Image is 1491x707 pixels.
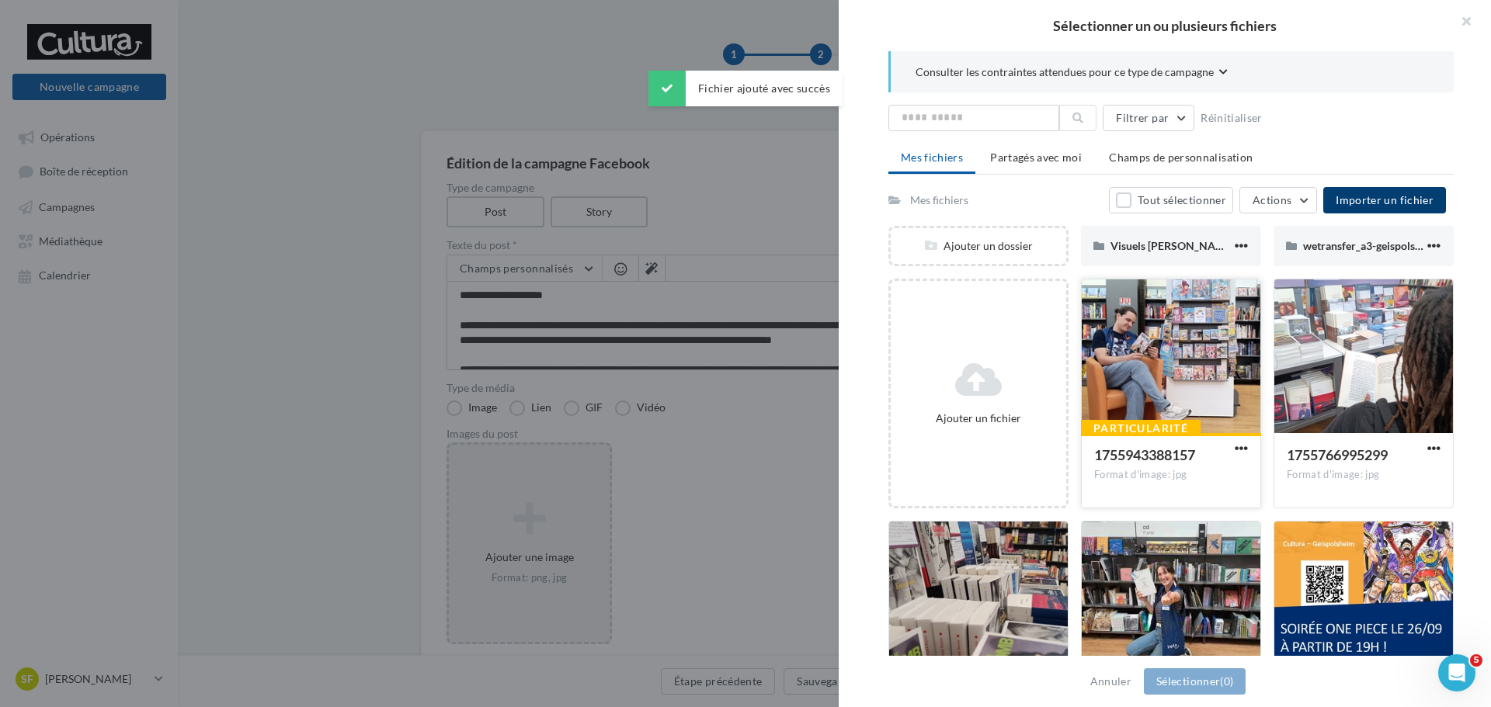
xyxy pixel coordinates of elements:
button: Importer un fichier [1323,187,1446,213]
button: Réinitialiser [1194,109,1269,127]
div: Format d'image: jpg [1094,468,1248,482]
div: Fichier ajouté avec succès [648,71,843,106]
div: Ajouter un dossier [891,238,1066,254]
button: Annuler [1084,672,1138,691]
button: Actions [1239,187,1317,213]
span: Champs de personnalisation [1109,151,1253,164]
h2: Sélectionner un ou plusieurs fichiers [864,19,1466,33]
div: Mes fichiers [910,192,968,208]
span: 1755943388157 [1094,446,1195,463]
span: Mes fichiers [901,151,963,164]
iframe: Intercom live chat [1438,654,1475,691]
span: Partagés avec moi [990,151,1082,164]
button: Sélectionner(0) [1144,668,1246,695]
button: Filtrer par [1103,105,1194,131]
span: Consulter les contraintes attendues pour ce type de campagne [916,64,1214,80]
button: Consulter les contraintes attendues pour ce type de campagne [916,64,1228,83]
div: Particularité [1081,420,1201,437]
div: Ajouter un fichier [897,411,1060,426]
span: Actions [1253,193,1291,206]
div: Format d'image: jpg [1287,468,1441,482]
span: Importer un fichier [1336,193,1434,206]
span: 1755766995299 [1287,446,1388,463]
button: Tout sélectionner [1109,187,1233,213]
span: Visuels [PERSON_NAME] [1110,239,1235,252]
span: (0) [1220,674,1233,688]
span: 5 [1470,654,1482,667]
